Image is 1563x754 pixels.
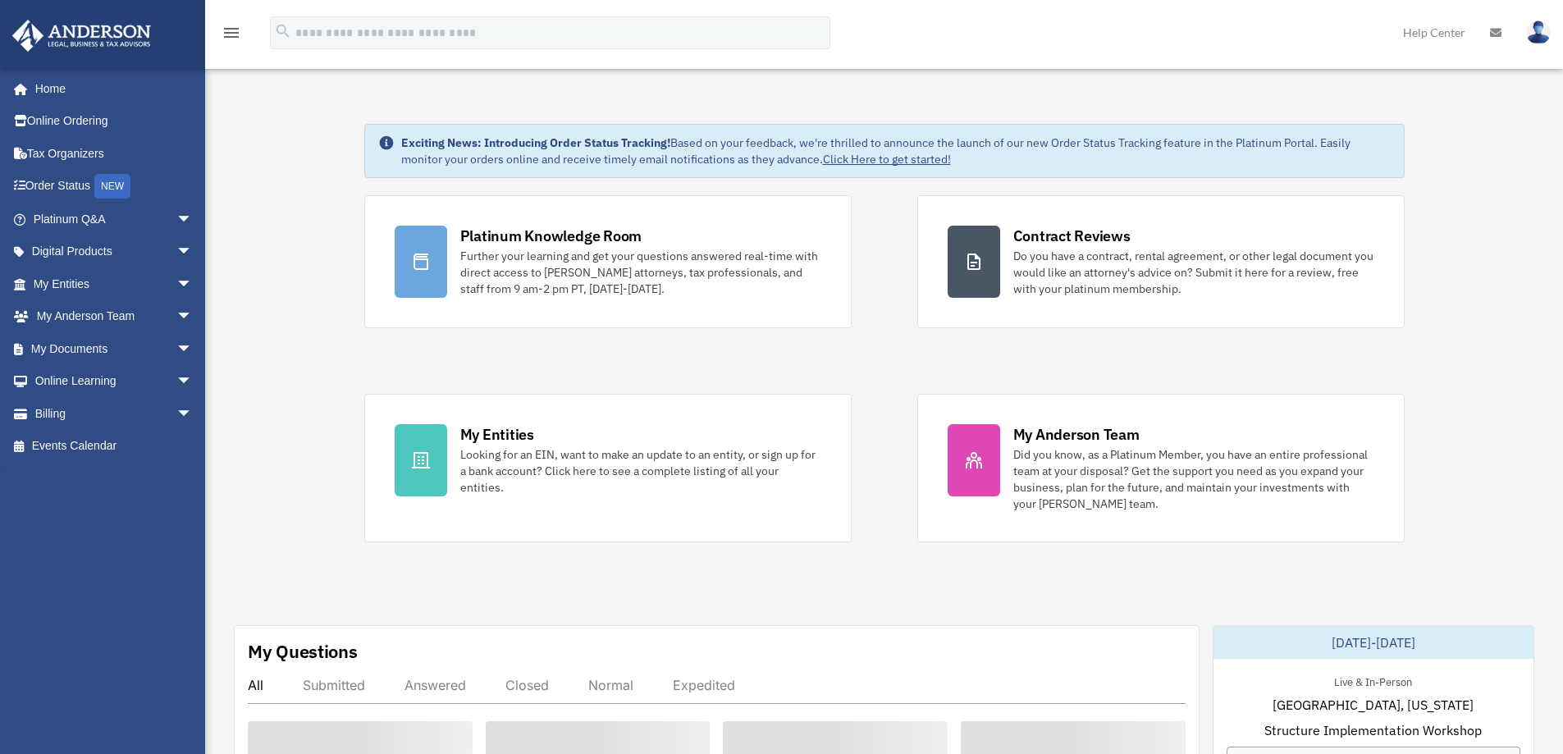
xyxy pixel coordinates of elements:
div: Looking for an EIN, want to make an update to an entity, or sign up for a bank account? Click her... [460,446,821,496]
a: Billingarrow_drop_down [11,397,217,430]
div: Normal [588,677,633,693]
span: arrow_drop_down [176,203,209,236]
div: Answered [404,677,466,693]
div: Contract Reviews [1013,226,1131,246]
a: Contract Reviews Do you have a contract, rental agreement, or other legal document you would like... [917,195,1405,328]
span: arrow_drop_down [176,397,209,431]
div: Submitted [303,677,365,693]
div: Further your learning and get your questions answered real-time with direct access to [PERSON_NAM... [460,248,821,297]
strong: Exciting News: Introducing Order Status Tracking! [401,135,670,150]
a: Digital Productsarrow_drop_down [11,235,217,268]
i: search [274,22,292,40]
div: My Anderson Team [1013,424,1140,445]
a: Platinum Q&Aarrow_drop_down [11,203,217,235]
div: Closed [505,677,549,693]
div: All [248,677,263,693]
div: [DATE]-[DATE] [1213,626,1533,659]
span: [GEOGRAPHIC_DATA], [US_STATE] [1273,695,1474,715]
span: arrow_drop_down [176,235,209,269]
a: My Entitiesarrow_drop_down [11,267,217,300]
a: My Entities Looking for an EIN, want to make an update to an entity, or sign up for a bank accoun... [364,394,852,542]
a: Events Calendar [11,430,217,463]
div: My Entities [460,424,534,445]
a: menu [222,29,241,43]
a: My Anderson Teamarrow_drop_down [11,300,217,333]
div: NEW [94,174,130,199]
div: Live & In-Person [1321,672,1425,689]
div: My Questions [248,639,358,664]
i: menu [222,23,241,43]
a: Home [11,72,209,105]
a: My Anderson Team Did you know, as a Platinum Member, you have an entire professional team at your... [917,394,1405,542]
a: Order StatusNEW [11,170,217,203]
a: Platinum Knowledge Room Further your learning and get your questions answered real-time with dire... [364,195,852,328]
div: Did you know, as a Platinum Member, you have an entire professional team at your disposal? Get th... [1013,446,1374,512]
div: Platinum Knowledge Room [460,226,642,246]
a: Tax Organizers [11,137,217,170]
a: My Documentsarrow_drop_down [11,332,217,365]
span: arrow_drop_down [176,365,209,399]
a: Click Here to get started! [823,152,951,167]
img: User Pic [1526,21,1551,44]
span: Structure Implementation Workshop [1264,720,1482,740]
img: Anderson Advisors Platinum Portal [7,20,156,52]
div: Based on your feedback, we're thrilled to announce the launch of our new Order Status Tracking fe... [401,135,1391,167]
div: Do you have a contract, rental agreement, or other legal document you would like an attorney's ad... [1013,248,1374,297]
div: Expedited [673,677,735,693]
a: Online Learningarrow_drop_down [11,365,217,398]
a: Online Ordering [11,105,217,138]
span: arrow_drop_down [176,267,209,301]
span: arrow_drop_down [176,332,209,366]
span: arrow_drop_down [176,300,209,334]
